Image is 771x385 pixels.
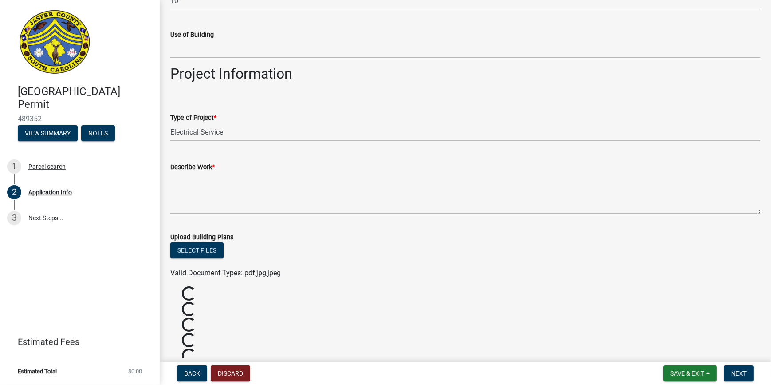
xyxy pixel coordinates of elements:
[170,65,760,82] h2: Project Information
[7,185,21,199] div: 2
[170,242,224,258] button: Select files
[128,369,142,374] span: $0.00
[7,211,21,225] div: 3
[18,9,92,76] img: Jasper County, South Carolina
[731,370,747,377] span: Next
[28,163,66,170] div: Parcel search
[81,130,115,137] wm-modal-confirm: Notes
[670,370,704,377] span: Save & Exit
[7,159,21,174] div: 1
[81,125,115,141] button: Notes
[28,189,72,195] div: Application Info
[177,365,207,381] button: Back
[18,130,78,137] wm-modal-confirm: Summary
[18,115,142,123] span: 489352
[184,370,200,377] span: Back
[170,115,216,121] label: Type of Project
[18,125,78,141] button: View Summary
[7,333,146,351] a: Estimated Fees
[170,269,281,277] span: Valid Document Types: pdf,jpg,jpeg
[663,365,717,381] button: Save & Exit
[170,164,215,171] label: Describe Work
[18,369,57,374] span: Estimated Total
[170,32,214,38] label: Use of Building
[170,234,233,241] label: Upload Building Plans
[18,85,153,111] h4: [GEOGRAPHIC_DATA] Permit
[724,365,754,381] button: Next
[211,365,250,381] button: Discard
